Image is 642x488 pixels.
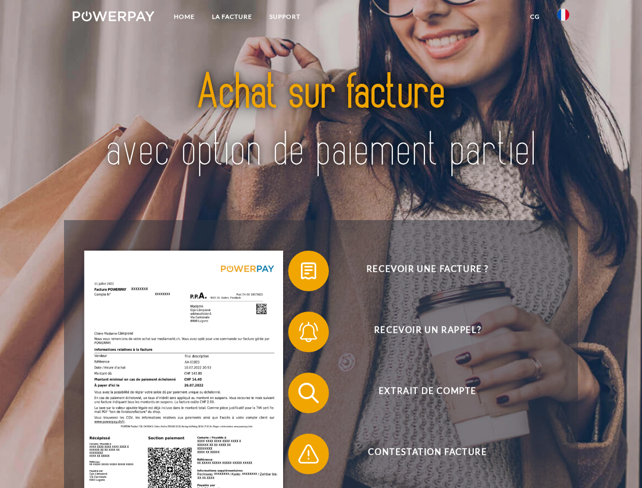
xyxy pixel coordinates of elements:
[303,251,552,291] span: Recevoir une facture ?
[522,8,548,26] a: CG
[557,9,569,21] img: fr
[296,441,321,467] img: qb_warning.svg
[288,312,553,352] button: Recevoir un rappel?
[97,49,545,195] img: title-powerpay_fr.svg
[303,373,552,413] span: Extrait de compte
[261,8,309,26] a: Support
[296,319,321,345] img: qb_bell.svg
[303,434,552,474] span: Contestation Facture
[288,251,553,291] button: Recevoir une facture ?
[296,380,321,406] img: qb_search.svg
[165,8,203,26] a: Home
[203,8,261,26] a: LA FACTURE
[73,11,155,21] img: logo-powerpay-white.svg
[296,258,321,284] img: qb_bill.svg
[288,373,553,413] button: Extrait de compte
[288,434,553,474] button: Contestation Facture
[303,312,552,352] span: Recevoir un rappel?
